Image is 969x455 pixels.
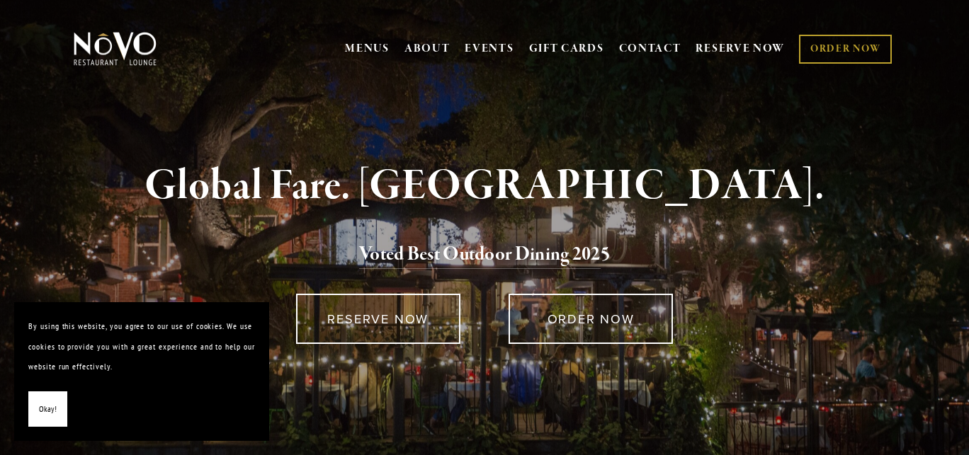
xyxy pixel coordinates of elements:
a: Voted Best Outdoor Dining 202 [359,242,601,269]
a: EVENTS [465,42,514,56]
h2: 5 [96,240,873,270]
a: RESERVE NOW [296,294,460,344]
a: ABOUT [404,42,450,56]
p: By using this website, you agree to our use of cookies. We use cookies to provide you with a grea... [28,316,255,377]
a: ORDER NOW [509,294,673,344]
section: Cookie banner [14,302,269,441]
button: Okay! [28,391,67,427]
a: ORDER NOW [799,35,892,64]
a: GIFT CARDS [529,35,604,62]
img: Novo Restaurant &amp; Lounge [71,31,159,67]
a: RESERVE NOW [696,35,785,62]
span: Okay! [39,399,57,420]
strong: Global Fare. [GEOGRAPHIC_DATA]. [144,159,824,213]
a: CONTACT [619,35,681,62]
a: MENUS [345,42,390,56]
